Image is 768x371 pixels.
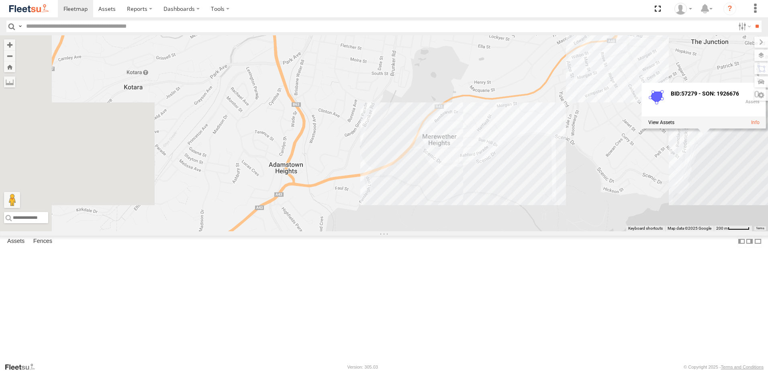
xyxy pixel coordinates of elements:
label: Dock Summary Table to the Right [746,236,754,247]
label: View assets associated with this fence [648,120,674,125]
div: Fence Name - BID:57279 - SON: 1926676 [671,91,739,97]
label: Measure [4,76,15,88]
button: Zoom out [4,50,15,61]
a: Terms and Conditions [721,365,764,369]
button: Map Scale: 200 m per 50 pixels [714,226,752,231]
button: Zoom in [4,39,15,50]
div: © Copyright 2025 - [684,365,764,369]
button: Zoom Home [4,61,15,72]
a: Visit our Website [4,363,41,371]
button: Keyboard shortcuts [628,226,663,231]
div: Version: 305.03 [347,365,378,369]
a: Terms [756,227,764,230]
label: Hide Summary Table [754,236,762,247]
label: Fences [29,236,56,247]
label: Assets [3,236,29,247]
div: Brodie Roesler [672,3,695,15]
span: Map data ©2025 Google [668,226,711,230]
label: Search Query [17,20,23,32]
i: ? [723,2,736,15]
img: fleetsu-logo-horizontal.svg [8,3,50,14]
a: View fence details [751,120,760,125]
div: 0 [746,89,760,115]
button: Drag Pegman onto the map to open Street View [4,192,20,208]
label: Search Filter Options [735,20,752,32]
label: Dock Summary Table to the Left [737,236,746,247]
label: Map Settings [754,90,768,101]
span: 200 m [716,226,728,230]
